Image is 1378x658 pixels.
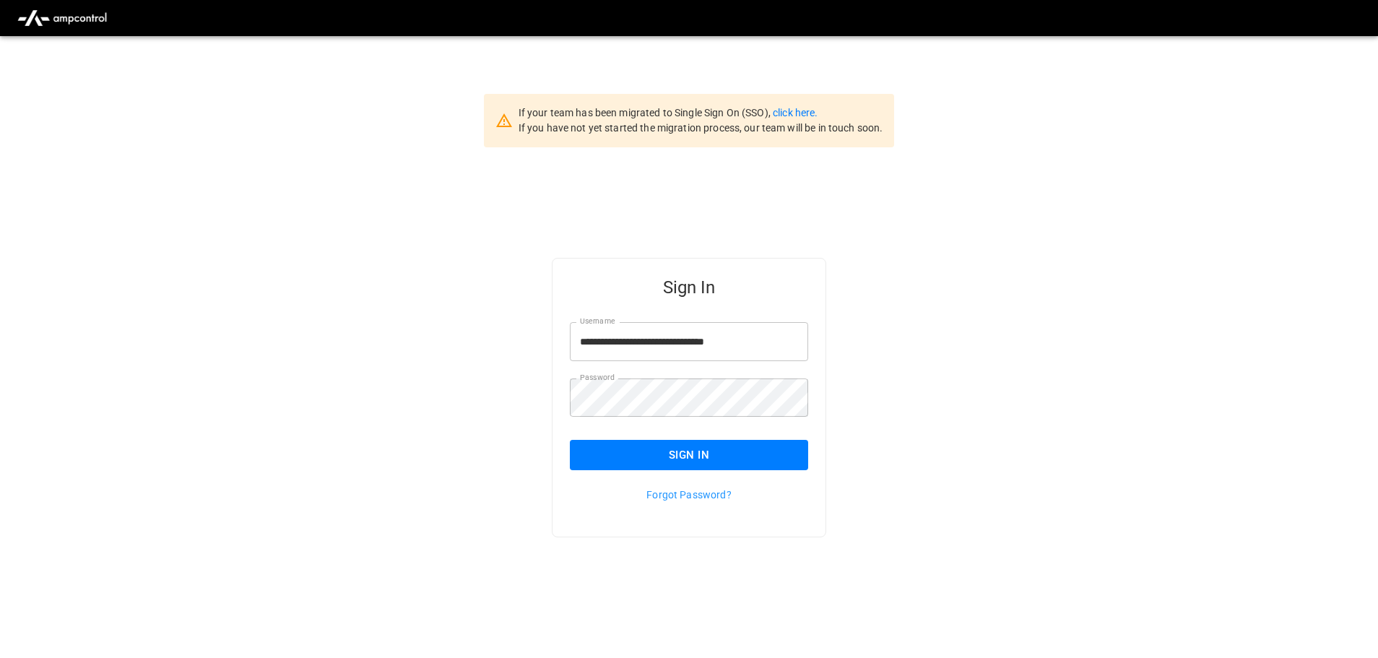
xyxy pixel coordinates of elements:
label: Password [580,372,615,384]
h5: Sign In [570,276,808,299]
p: Forgot Password? [570,488,808,502]
a: click here. [773,107,818,118]
button: Sign In [570,440,808,470]
img: ampcontrol.io logo [12,4,113,32]
label: Username [580,316,615,327]
span: If you have not yet started the migration process, our team will be in touch soon. [519,122,883,134]
span: If your team has been migrated to Single Sign On (SSO), [519,107,773,118]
